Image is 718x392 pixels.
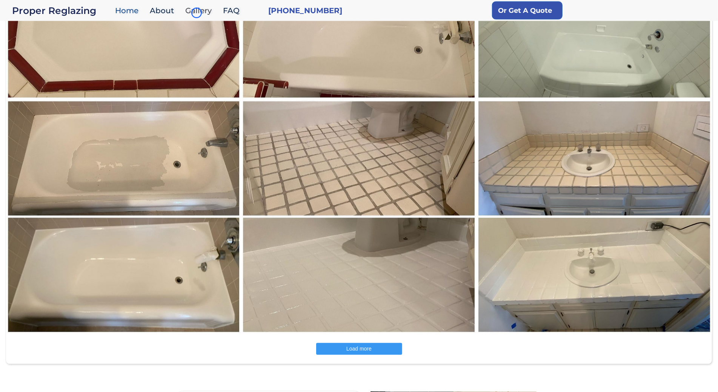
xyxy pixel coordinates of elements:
[476,100,712,335] img: ...
[6,100,242,335] img: ...
[477,100,712,334] a: ...
[346,346,372,352] span: Load more
[146,3,181,19] a: About
[6,100,241,334] a: ...
[12,5,111,16] div: Proper Reglazing
[268,5,342,16] a: [PHONE_NUMBER]
[12,5,111,16] a: home
[111,3,146,19] a: Home
[492,2,563,20] a: Or Get A Quote
[316,343,402,355] button: Load more posts
[241,100,477,335] img: ...
[181,3,219,19] a: Gallery
[219,3,247,19] a: FAQ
